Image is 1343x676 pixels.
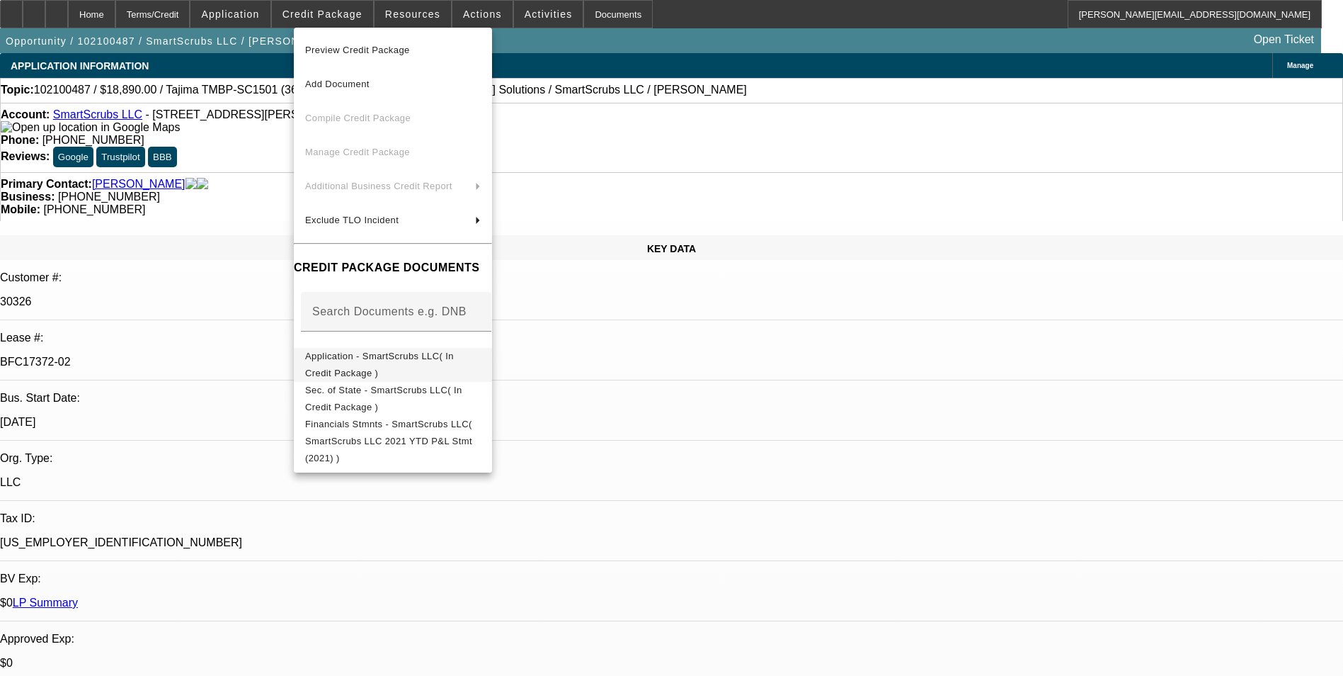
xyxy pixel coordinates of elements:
[305,79,370,89] span: Add Document
[294,259,492,276] h4: CREDIT PACKAGE DOCUMENTS
[294,416,492,467] button: Financials Stmnts - SmartScrubs LLC( SmartScrubs LLC 2021 YTD P&L Stmt (2021) )
[312,305,467,317] mat-label: Search Documents e.g. DNB
[305,351,454,378] span: Application - SmartScrubs LLC( In Credit Package )
[305,419,472,463] span: Financials Stmnts - SmartScrubs LLC( SmartScrubs LLC 2021 YTD P&L Stmt (2021) )
[294,382,492,416] button: Sec. of State - SmartScrubs LLC( In Credit Package )
[305,385,462,412] span: Sec. of State - SmartScrubs LLC( In Credit Package )
[305,215,399,225] span: Exclude TLO Incident
[294,348,492,382] button: Application - SmartScrubs LLC( In Credit Package )
[305,45,410,55] span: Preview Credit Package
